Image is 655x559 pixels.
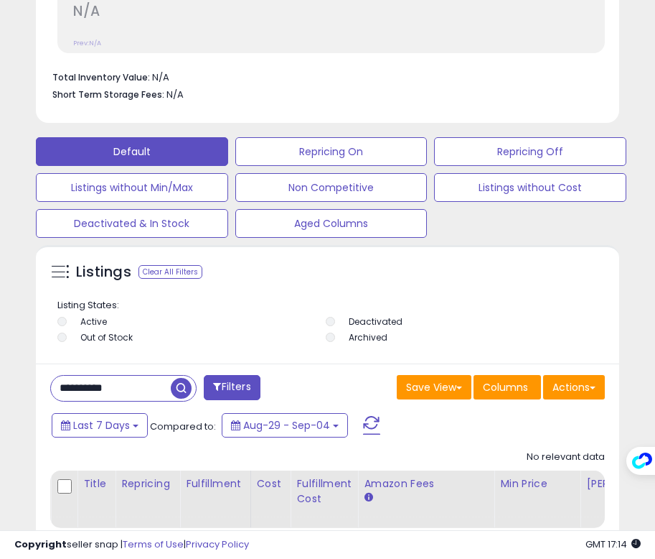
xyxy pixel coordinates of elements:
b: Short Term Storage Fees: [52,88,164,101]
button: Last 7 Days [52,413,148,438]
button: Listings without Cost [434,173,626,202]
button: Aug-29 - Sep-04 [222,413,348,438]
small: Prev: N/A [73,39,101,47]
button: Aged Columns [235,209,428,238]
span: Aug-29 - Sep-04 [243,418,330,433]
div: Amazon Fees [364,476,488,491]
h5: Listings [76,262,131,282]
div: Min Price [500,476,574,491]
label: Deactivated [349,315,402,328]
span: Last 7 Days [73,418,130,433]
label: Archived [349,331,387,343]
div: Fulfillment [186,476,244,491]
div: Title [83,476,109,491]
button: Non Competitive [235,173,428,202]
b: Total Inventory Value: [52,71,150,83]
label: Out of Stock [80,331,133,343]
button: Filters [204,375,260,400]
button: Repricing On [235,137,428,166]
span: Compared to: [150,420,216,433]
div: seller snap | | [14,538,249,552]
button: Deactivated & In Stock [36,209,228,238]
span: Columns [483,380,528,394]
p: Listing States: [57,299,601,313]
li: N/A [52,68,594,85]
button: Listings without Min/Max [36,173,228,202]
strong: Copyright [14,537,67,551]
small: Amazon Fees. [364,491,372,504]
span: N/A [166,88,184,101]
button: Default [36,137,228,166]
label: Active [80,315,107,328]
div: Repricing [121,476,174,491]
div: Cost [257,476,285,491]
div: No relevant data [527,451,605,464]
button: Save View [397,375,471,399]
h2: N/A [73,3,604,22]
a: Terms of Use [123,537,184,551]
span: 2025-09-12 17:14 GMT [585,537,641,551]
button: Actions [543,375,605,399]
a: Privacy Policy [186,537,249,551]
button: Repricing Off [434,137,626,166]
div: Clear All Filters [138,265,202,279]
button: Columns [473,375,541,399]
div: Fulfillment Cost [296,476,352,507]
